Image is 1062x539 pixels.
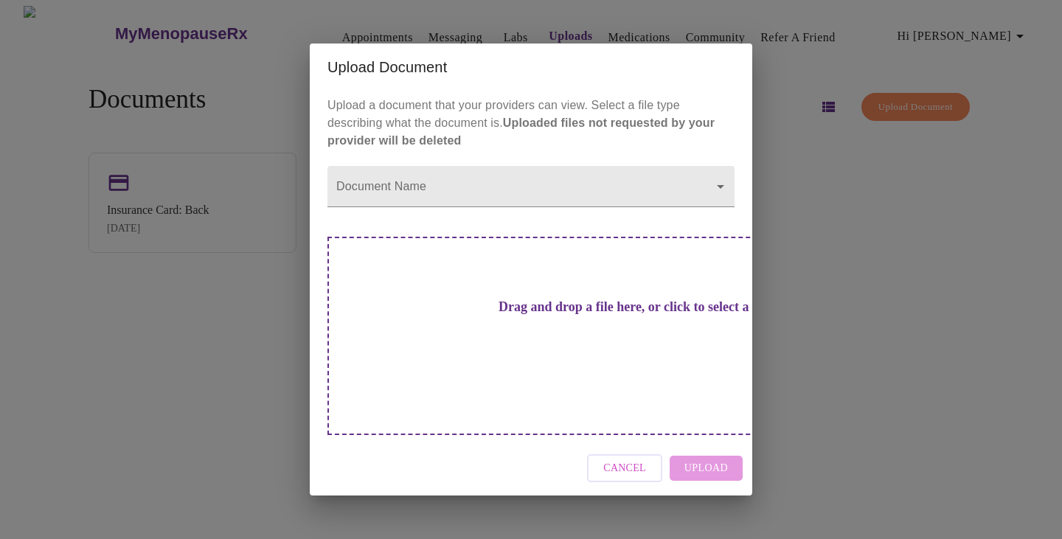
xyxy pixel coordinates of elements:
span: Cancel [603,459,646,478]
h3: Drag and drop a file here, or click to select a file [431,299,838,315]
strong: Uploaded files not requested by your provider will be deleted [327,117,715,147]
h2: Upload Document [327,55,735,79]
div: ​ [327,166,735,207]
button: Cancel [587,454,662,483]
p: Upload a document that your providers can view. Select a file type describing what the document is. [327,97,735,150]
